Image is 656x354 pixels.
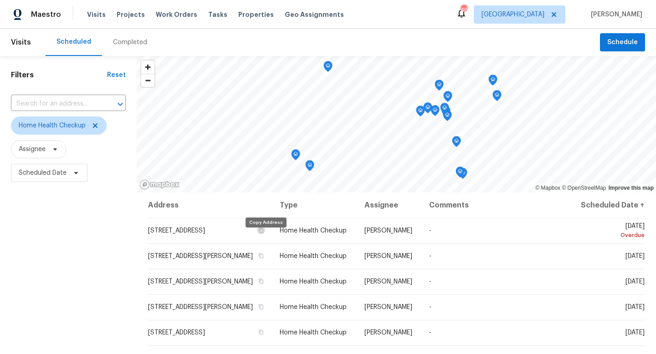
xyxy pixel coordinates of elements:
span: Geo Assignments [285,10,344,19]
span: - [429,228,431,234]
span: - [429,253,431,259]
th: Scheduled Date ↑ [571,192,645,218]
th: Address [148,192,272,218]
div: Reset [107,71,126,80]
span: - [429,278,431,285]
a: Mapbox [535,185,560,191]
span: Home Health Checkup [280,329,347,336]
div: Map marker [456,167,465,181]
span: [GEOGRAPHIC_DATA] [482,10,544,19]
button: Copy Address [257,277,265,285]
div: Scheduled [56,37,91,46]
span: [STREET_ADDRESS] [148,228,205,234]
button: Schedule [600,33,645,52]
span: Home Health Checkup [19,121,86,130]
button: Copy Address [257,303,265,311]
div: Map marker [323,61,333,75]
div: Map marker [416,106,425,120]
button: Copy Address [257,252,265,260]
th: Type [272,192,357,218]
div: 46 [461,5,467,15]
div: Map marker [430,105,440,119]
span: Work Orders [156,10,197,19]
div: Overdue [578,231,645,240]
span: Assignee [19,145,46,154]
span: Home Health Checkup [280,278,347,285]
span: Schedule [607,37,638,48]
div: Map marker [291,149,300,163]
a: OpenStreetMap [562,185,606,191]
span: Home Health Checkup [280,304,347,310]
div: Map marker [443,91,452,105]
span: Properties [238,10,274,19]
button: Zoom in [141,61,154,74]
span: - [429,304,431,310]
span: [STREET_ADDRESS][PERSON_NAME] [148,278,253,285]
span: Visits [11,32,31,52]
div: Map marker [435,80,444,94]
span: [STREET_ADDRESS][PERSON_NAME] [148,253,253,259]
button: Zoom out [141,74,154,87]
a: Mapbox homepage [139,179,179,190]
span: Visits [87,10,106,19]
span: [DATE] [625,278,645,285]
button: Copy Address [257,328,265,336]
span: Home Health Checkup [280,228,347,234]
div: Map marker [443,110,452,124]
div: Map marker [305,160,314,174]
h1: Filters [11,71,107,80]
div: Map marker [423,102,432,116]
span: [STREET_ADDRESS][PERSON_NAME] [148,304,253,310]
span: [DATE] [578,223,645,240]
span: [DATE] [625,304,645,310]
span: [STREET_ADDRESS] [148,329,205,336]
span: Scheduled Date [19,168,67,177]
div: Map marker [452,136,461,150]
th: Comments [422,192,571,218]
button: Open [114,98,127,111]
span: Maestro [31,10,61,19]
span: [DATE] [625,253,645,259]
div: Map marker [488,75,497,89]
span: Tasks [208,11,227,18]
span: [DATE] [625,329,645,336]
span: [PERSON_NAME] [364,304,412,310]
span: [PERSON_NAME] [364,253,412,259]
input: Search for an address... [11,97,100,111]
canvas: Map [137,56,656,192]
span: [PERSON_NAME] [364,278,412,285]
th: Assignee [357,192,422,218]
span: Home Health Checkup [280,253,347,259]
span: Projects [117,10,145,19]
span: [PERSON_NAME] [587,10,642,19]
span: - [429,329,431,336]
a: Improve this map [609,185,654,191]
div: Map marker [492,90,502,104]
span: [PERSON_NAME] [364,329,412,336]
span: [PERSON_NAME] [364,228,412,234]
div: Completed [113,38,147,47]
div: Map marker [440,103,449,117]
